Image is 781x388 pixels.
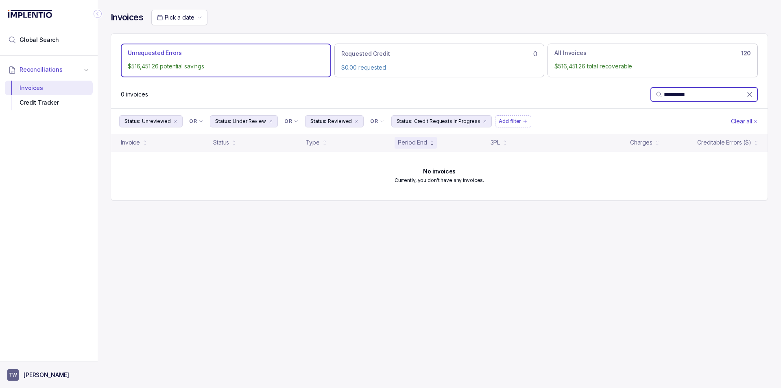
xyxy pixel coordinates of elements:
[729,115,759,127] button: Clear Filters
[24,371,69,379] p: [PERSON_NAME]
[741,50,751,57] h6: 120
[111,12,143,23] h4: Invoices
[233,117,266,125] p: Under Review
[370,118,378,125] p: OR
[353,118,360,125] div: remove content
[5,61,93,79] button: Reconciliations
[398,138,427,147] div: Period End
[7,369,90,381] button: User initials[PERSON_NAME]
[499,117,521,125] p: Add filter
[284,118,299,125] li: Filter Chip Connector undefined
[482,118,488,125] div: remove content
[370,118,384,125] li: Filter Chip Connector undefined
[121,90,148,99] div: Remaining page entries
[215,117,231,125] p: Status:
[151,10,207,25] button: Date Range Picker
[124,117,140,125] p: Status:
[11,95,86,110] div: Credit Tracker
[172,118,179,125] div: remove content
[697,138,751,147] div: Creditable Errors ($)
[213,138,229,147] div: Status
[142,117,171,125] p: Unreviewed
[391,115,492,127] button: Filter Chip Credit Requests In Progress
[310,117,326,125] p: Status:
[630,138,652,147] div: Charges
[495,115,531,127] button: Filter Chip Add filter
[20,66,63,74] span: Reconciliations
[186,116,207,127] button: Filter Chip Connector undefined
[423,168,455,175] h6: No invoices
[395,176,484,184] p: Currently, you don't have any invoices.
[121,44,758,77] ul: Action Tab Group
[268,118,274,125] div: remove content
[119,115,183,127] button: Filter Chip Unreviewed
[397,117,412,125] p: Status:
[491,138,500,147] div: 3PL
[305,115,364,127] button: Filter Chip Reviewed
[210,115,278,127] button: Filter Chip Under Review
[281,116,302,127] button: Filter Chip Connector undefined
[328,117,352,125] p: Reviewed
[189,118,203,125] li: Filter Chip Connector undefined
[341,50,390,58] p: Requested Credit
[341,64,538,72] p: $0.00 requested
[7,369,19,381] span: User initials
[20,36,59,44] span: Global Search
[165,14,194,21] span: Pick a date
[414,117,480,125] p: Credit Requests In Progress
[189,118,197,125] p: OR
[341,49,538,59] div: 0
[367,116,388,127] button: Filter Chip Connector undefined
[284,118,292,125] p: OR
[119,115,729,127] ul: Filter Group
[305,138,319,147] div: Type
[5,79,93,112] div: Reconciliations
[121,138,140,147] div: Invoice
[121,90,148,99] p: 0 invoices
[554,62,751,70] p: $516,451.26 total recoverable
[11,81,86,95] div: Invoices
[554,49,586,57] p: All Invoices
[128,49,181,57] p: Unrequested Errors
[157,13,194,22] search: Date Range Picker
[128,62,324,70] p: $516,451.26 potential savings
[93,9,103,19] div: Collapse Icon
[731,117,752,125] p: Clear all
